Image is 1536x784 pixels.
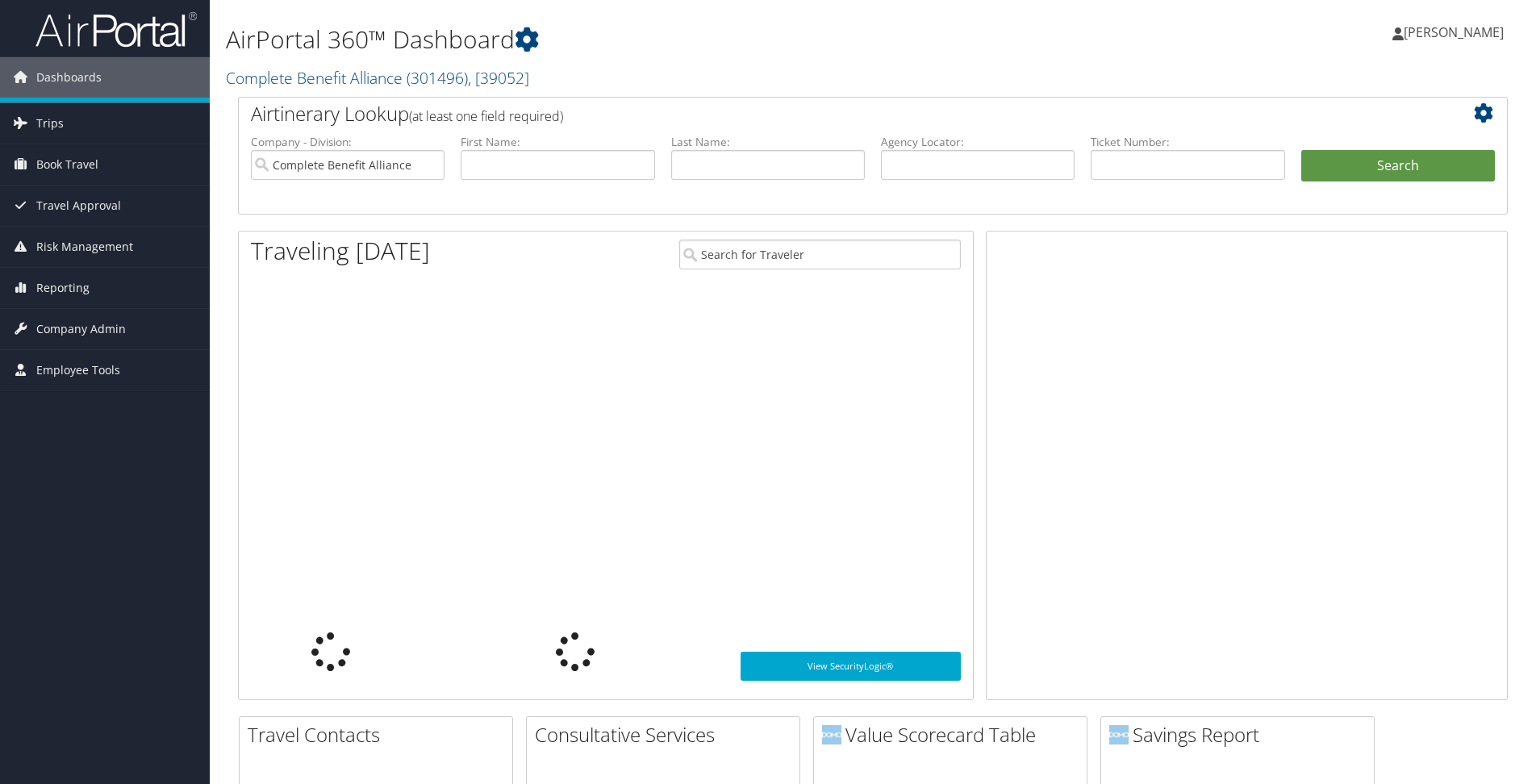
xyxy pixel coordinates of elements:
[468,67,529,89] span: , [ 39052 ]
[36,350,120,390] span: Employee Tools
[36,309,126,349] span: Company Admin
[461,134,654,150] label: First Name:
[1109,721,1374,749] h2: Savings Report
[881,134,1075,150] label: Agency Locator:
[1109,725,1129,744] img: domo-logo.png
[822,721,1087,749] h2: Value Scorecard Table
[407,67,468,89] span: ( 301496 )
[36,57,102,98] span: Dashboards
[248,721,512,749] h2: Travel Contacts
[822,725,841,744] img: domo-logo.png
[679,240,961,269] input: Search for Traveler
[251,100,1389,127] h2: Airtinerary Lookup
[1091,134,1284,150] label: Ticket Number:
[409,107,563,125] span: (at least one field required)
[741,652,961,681] a: View SecurityLogic®
[35,10,197,48] img: airportal-logo.png
[1392,8,1520,56] a: [PERSON_NAME]
[1301,150,1495,182] button: Search
[36,144,98,185] span: Book Travel
[226,67,529,89] a: Complete Benefit Alliance
[36,227,133,267] span: Risk Management
[671,134,865,150] label: Last Name:
[36,186,121,226] span: Travel Approval
[1404,23,1504,41] span: [PERSON_NAME]
[251,134,445,150] label: Company - Division:
[36,103,64,144] span: Trips
[251,234,430,268] h1: Traveling [DATE]
[36,268,90,308] span: Reporting
[535,721,799,749] h2: Consultative Services
[226,23,1088,56] h1: AirPortal 360™ Dashboard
